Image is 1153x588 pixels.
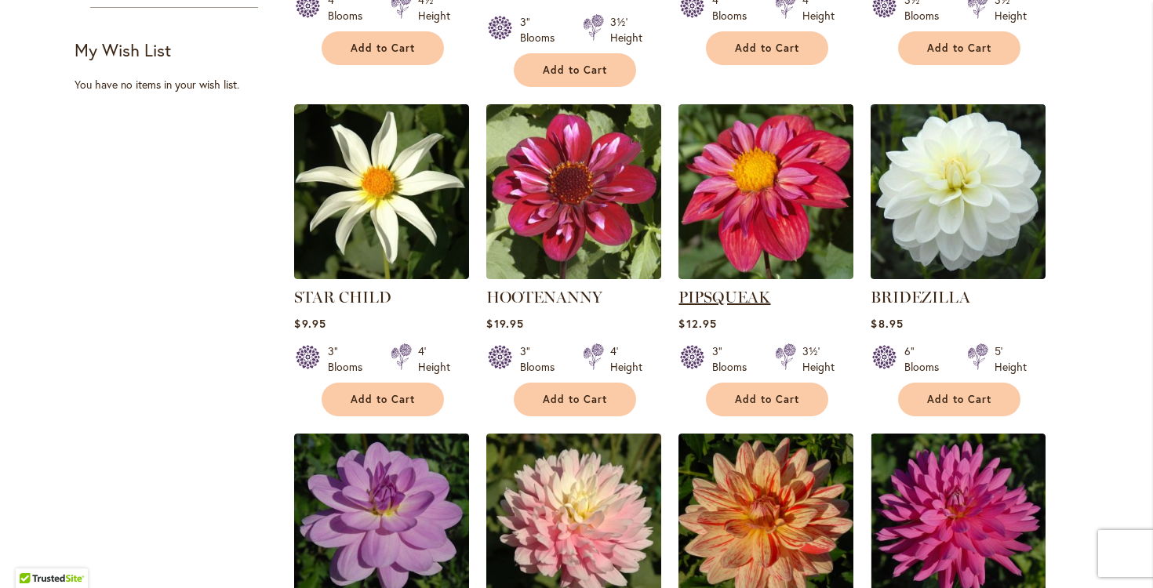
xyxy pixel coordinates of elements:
button: Add to Cart [322,31,444,65]
button: Add to Cart [514,383,636,416]
div: 3½' Height [610,14,642,45]
div: 3" Blooms [520,14,564,45]
span: $12.95 [678,316,716,331]
button: Add to Cart [706,383,828,416]
div: 4' Height [610,343,642,375]
a: BRIDEZILLA [871,288,970,307]
span: $8.95 [871,316,903,331]
img: PIPSQUEAK [678,104,853,279]
span: Add to Cart [927,393,991,406]
button: Add to Cart [514,53,636,87]
img: STAR CHILD [294,104,469,279]
a: BRIDEZILLA [871,267,1046,282]
button: Add to Cart [898,383,1020,416]
span: Add to Cart [735,393,799,406]
span: Add to Cart [351,42,415,55]
div: 5' Height [995,343,1027,375]
div: 6" Blooms [904,343,948,375]
img: BRIDEZILLA [871,104,1046,279]
button: Add to Cart [322,383,444,416]
span: Add to Cart [543,393,607,406]
a: HOOTENANNY [486,267,661,282]
a: PIPSQUEAK [678,267,853,282]
span: Add to Cart [351,393,415,406]
div: 3" Blooms [328,343,372,375]
span: $19.95 [486,316,523,331]
iframe: Launch Accessibility Center [12,532,56,576]
div: 4' Height [418,343,450,375]
a: STAR CHILD [294,267,469,282]
button: Add to Cart [706,31,828,65]
div: 3" Blooms [520,343,564,375]
span: Add to Cart [543,64,607,77]
button: Add to Cart [898,31,1020,65]
strong: My Wish List [75,38,171,61]
div: 3½' Height [802,343,835,375]
span: $9.95 [294,316,326,331]
div: 3" Blooms [712,343,756,375]
span: Add to Cart [735,42,799,55]
a: HOOTENANNY [486,288,602,307]
img: HOOTENANNY [486,104,661,279]
span: Add to Cart [927,42,991,55]
a: STAR CHILD [294,288,391,307]
a: PIPSQUEAK [678,288,770,307]
div: You have no items in your wish list. [75,77,284,93]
